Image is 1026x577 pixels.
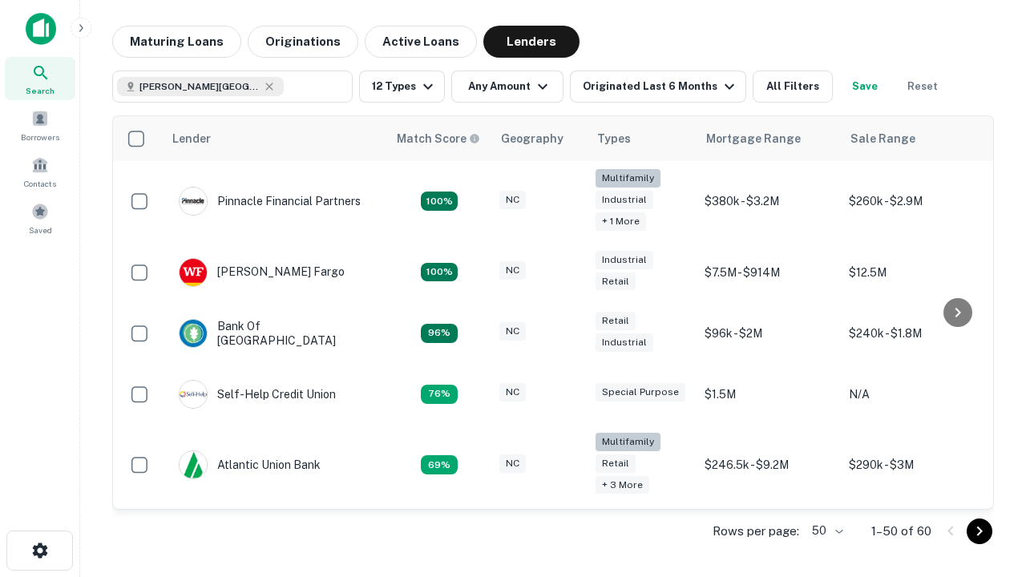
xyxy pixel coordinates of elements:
td: $96k - $2M [697,303,841,364]
h6: Match Score [397,130,477,147]
a: Contacts [5,150,75,193]
th: Mortgage Range [697,116,841,161]
td: $7.5M - $914M [697,242,841,303]
div: Types [597,129,631,148]
button: 12 Types [359,71,445,103]
button: Lenders [483,26,580,58]
div: Multifamily [596,433,660,451]
img: capitalize-icon.png [26,13,56,45]
div: Originated Last 6 Months [583,77,739,96]
span: Contacts [24,177,56,190]
img: picture [180,381,207,408]
div: [PERSON_NAME] Fargo [179,258,345,287]
div: Sale Range [850,129,915,148]
button: Originated Last 6 Months [570,71,746,103]
div: NC [499,191,526,209]
div: Self-help Credit Union [179,380,336,409]
td: $12.5M [841,242,985,303]
button: Active Loans [365,26,477,58]
div: Atlantic Union Bank [179,450,321,479]
img: picture [180,451,207,478]
th: Capitalize uses an advanced AI algorithm to match your search with the best lender. The match sco... [387,116,491,161]
div: Matching Properties: 11, hasApolloMatch: undefined [421,385,458,404]
div: Industrial [596,333,653,352]
div: Pinnacle Financial Partners [179,187,361,216]
div: NC [499,383,526,401]
div: Lender [172,129,211,148]
th: Geography [491,116,588,161]
div: Retail [596,272,636,291]
div: + 3 more [596,476,649,494]
th: Types [588,116,697,161]
img: picture [180,320,207,347]
td: $260k - $2.9M [841,161,985,242]
div: Mortgage Range [706,129,801,148]
span: [PERSON_NAME][GEOGRAPHIC_DATA], [GEOGRAPHIC_DATA] [139,79,260,94]
div: Matching Properties: 10, hasApolloMatch: undefined [421,455,458,474]
div: Retail [596,454,636,473]
div: Retail [596,312,636,330]
iframe: Chat Widget [946,449,1026,526]
td: N/A [841,364,985,425]
p: 1–50 of 60 [871,522,931,541]
span: Saved [29,224,52,236]
div: Industrial [596,191,653,209]
img: picture [180,188,207,215]
div: + 1 more [596,212,646,231]
td: $380k - $3.2M [697,161,841,242]
td: $240k - $1.8M [841,303,985,364]
button: Save your search to get updates of matches that match your search criteria. [839,71,891,103]
span: Borrowers [21,131,59,143]
div: Matching Properties: 26, hasApolloMatch: undefined [421,192,458,211]
div: NC [499,322,526,341]
a: Borrowers [5,103,75,147]
a: Saved [5,196,75,240]
button: Any Amount [451,71,563,103]
div: Matching Properties: 15, hasApolloMatch: undefined [421,263,458,282]
a: Search [5,57,75,100]
div: NC [499,454,526,473]
div: NC [499,261,526,280]
div: Special Purpose [596,383,685,401]
button: Originations [248,26,358,58]
div: Matching Properties: 14, hasApolloMatch: undefined [421,324,458,343]
p: Rows per page: [713,522,799,541]
th: Sale Range [841,116,985,161]
button: Reset [897,71,948,103]
img: picture [180,259,207,286]
div: Multifamily [596,169,660,188]
div: Geography [501,129,563,148]
button: All Filters [753,71,833,103]
div: 50 [806,519,846,543]
span: Search [26,84,55,97]
button: Go to next page [967,518,992,544]
div: Bank Of [GEOGRAPHIC_DATA] [179,319,371,348]
div: Industrial [596,251,653,269]
td: $1.5M [697,364,841,425]
th: Lender [163,116,387,161]
td: $290k - $3M [841,425,985,506]
button: Maturing Loans [112,26,241,58]
div: Capitalize uses an advanced AI algorithm to match your search with the best lender. The match sco... [397,130,480,147]
td: $246.5k - $9.2M [697,425,841,506]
